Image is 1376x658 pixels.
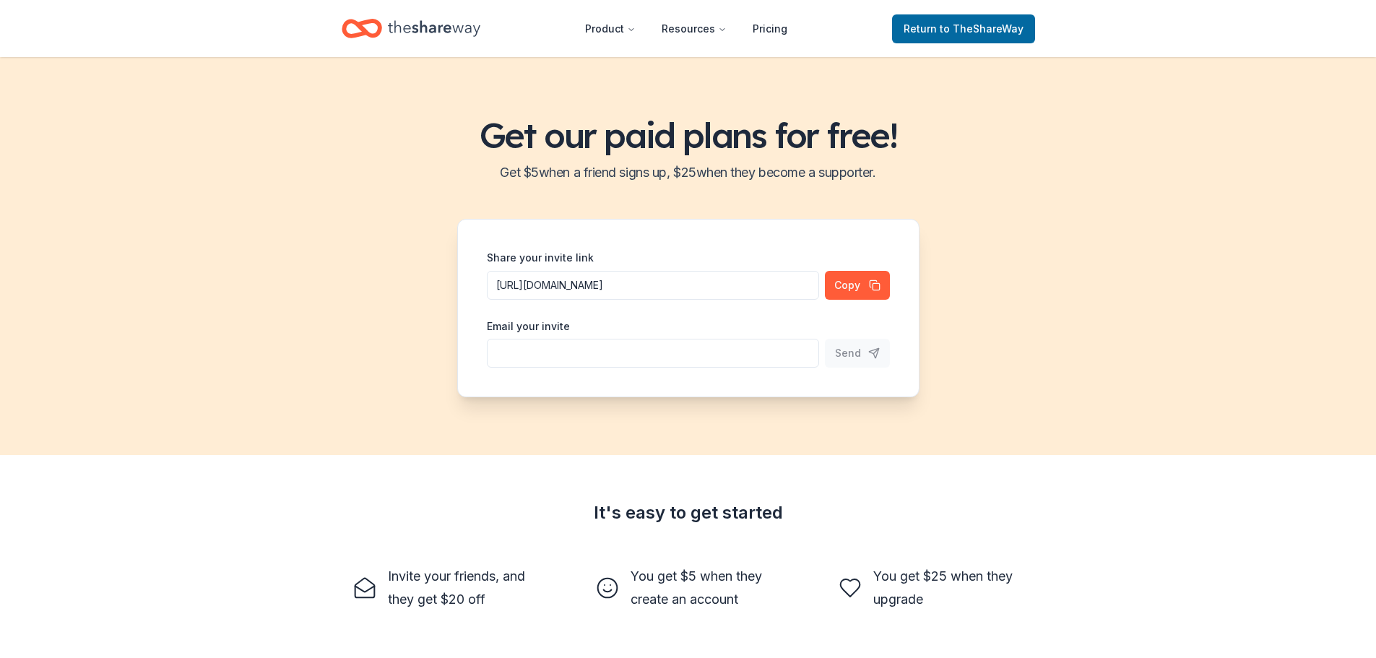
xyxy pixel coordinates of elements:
h2: Get $ 5 when a friend signs up, $ 25 when they become a supporter. [17,161,1359,184]
nav: Main [574,12,799,46]
a: Pricing [741,14,799,43]
div: You get $25 when they upgrade [873,565,1024,611]
label: Email your invite [487,319,570,334]
a: Returnto TheShareWay [892,14,1035,43]
a: Home [342,12,480,46]
button: Copy [825,271,890,300]
div: It's easy to get started [342,501,1035,524]
label: Share your invite link [487,251,594,265]
h1: Get our paid plans for free! [17,115,1359,155]
button: Product [574,14,647,43]
button: Resources [650,14,738,43]
span: Return [904,20,1024,38]
div: You get $5 when they create an account [631,565,781,611]
div: Invite your friends, and they get $20 off [388,565,538,611]
span: to TheShareWay [940,22,1024,35]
